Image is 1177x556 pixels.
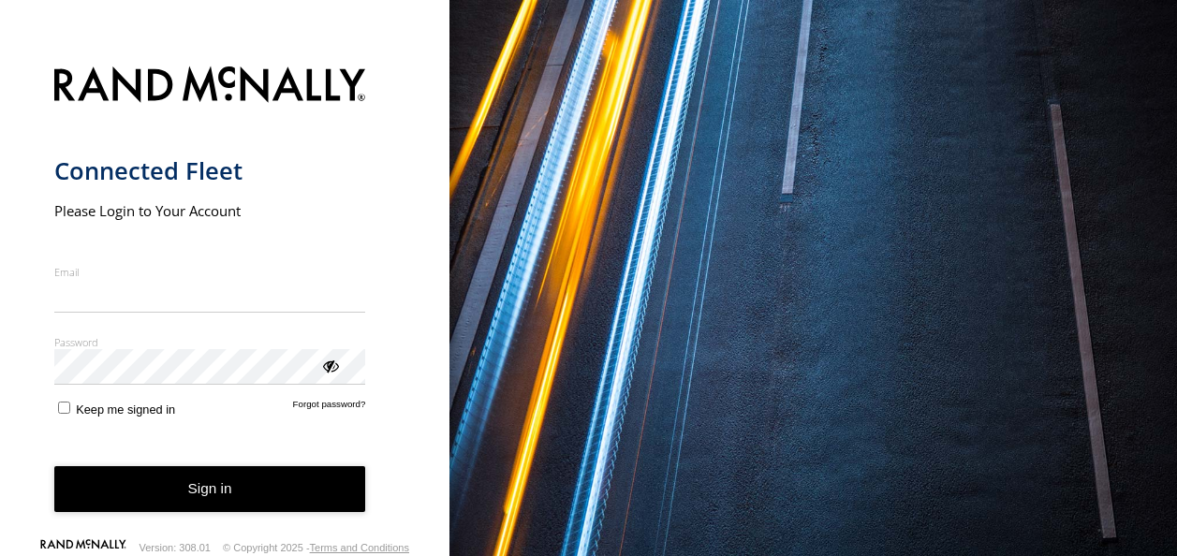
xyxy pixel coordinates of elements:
[293,399,366,417] a: Forgot password?
[223,542,409,553] div: © Copyright 2025 -
[320,356,339,374] div: ViewPassword
[54,155,366,186] h1: Connected Fleet
[54,265,366,279] label: Email
[310,542,409,553] a: Terms and Conditions
[54,55,396,542] form: main
[54,335,366,349] label: Password
[76,402,175,417] span: Keep me signed in
[54,466,366,512] button: Sign in
[54,201,366,220] h2: Please Login to Your Account
[54,63,366,110] img: Rand McNally
[58,402,70,414] input: Keep me signed in
[140,542,211,553] div: Version: 308.01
